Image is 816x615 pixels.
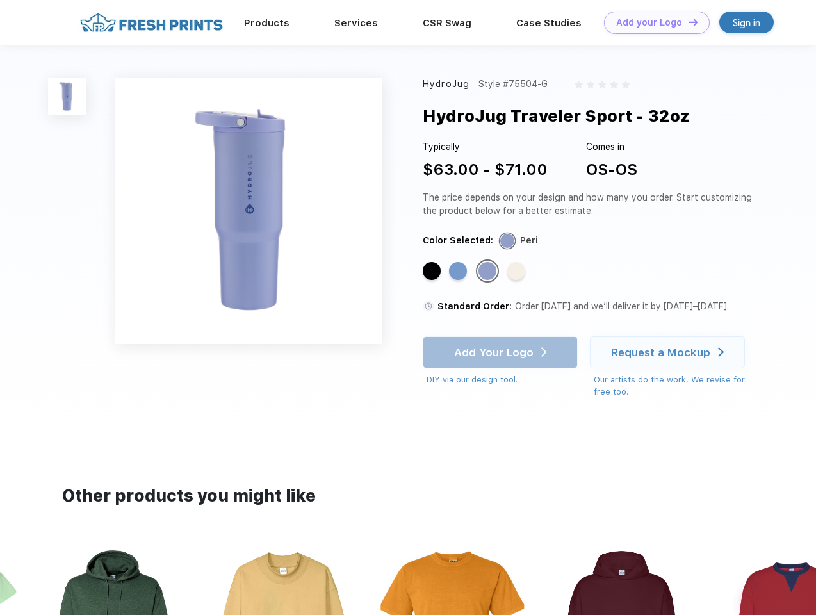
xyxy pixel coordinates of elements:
div: Request a Mockup [611,346,710,359]
img: func=resize&h=640 [115,78,382,344]
div: Cream [507,262,525,280]
div: Add your Logo [616,17,682,28]
div: Black [423,262,441,280]
img: gray_star.svg [610,81,617,88]
div: Color Selected: [423,234,493,247]
div: Light Blue [449,262,467,280]
div: HydroJug Traveler Sport - 32oz [423,104,690,128]
div: Peri [520,234,538,247]
img: white arrow [718,347,724,357]
img: gray_star.svg [587,81,594,88]
div: The price depends on your design and how many you order. Start customizing the product below for ... [423,191,757,218]
a: Sign in [719,12,774,33]
div: Our artists do the work! We revise for free too. [594,373,757,398]
div: Sign in [733,15,760,30]
div: $63.00 - $71.00 [423,158,548,181]
img: gray_star.svg [622,81,630,88]
div: Peri [478,262,496,280]
span: Order [DATE] and we’ll deliver it by [DATE]–[DATE]. [515,301,729,311]
div: OS-OS [586,158,637,181]
div: Comes in [586,140,637,154]
img: DT [689,19,698,26]
img: gray_star.svg [598,81,606,88]
img: func=resize&h=100 [48,78,86,115]
span: Standard Order: [437,301,512,311]
div: Style #75504-G [478,78,548,91]
div: HydroJug [423,78,469,91]
a: Products [244,17,290,29]
img: standard order [423,300,434,312]
div: DIY via our design tool. [427,373,578,386]
img: gray_star.svg [575,81,582,88]
div: Typically [423,140,548,154]
img: fo%20logo%202.webp [76,12,227,34]
div: Other products you might like [62,484,753,509]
